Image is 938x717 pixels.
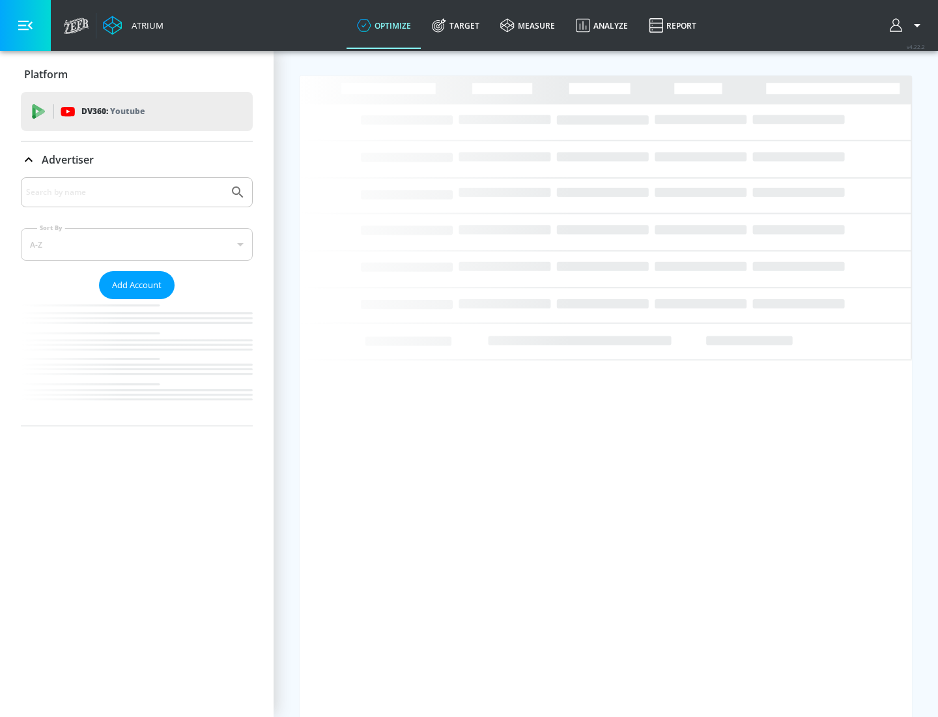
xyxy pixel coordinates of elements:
[21,228,253,261] div: A-Z
[103,16,163,35] a: Atrium
[347,2,421,49] a: optimize
[112,278,162,293] span: Add Account
[21,177,253,426] div: Advertiser
[37,224,65,232] label: Sort By
[24,67,68,81] p: Platform
[26,184,223,201] input: Search by name
[42,153,94,167] p: Advertiser
[638,2,707,49] a: Report
[21,56,253,93] div: Platform
[565,2,638,49] a: Analyze
[126,20,163,31] div: Atrium
[907,43,925,50] span: v 4.22.2
[490,2,565,49] a: measure
[110,104,145,118] p: Youtube
[21,92,253,131] div: DV360: Youtube
[99,271,175,299] button: Add Account
[81,104,145,119] p: DV360:
[421,2,490,49] a: Target
[21,141,253,178] div: Advertiser
[21,299,253,426] nav: list of Advertiser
